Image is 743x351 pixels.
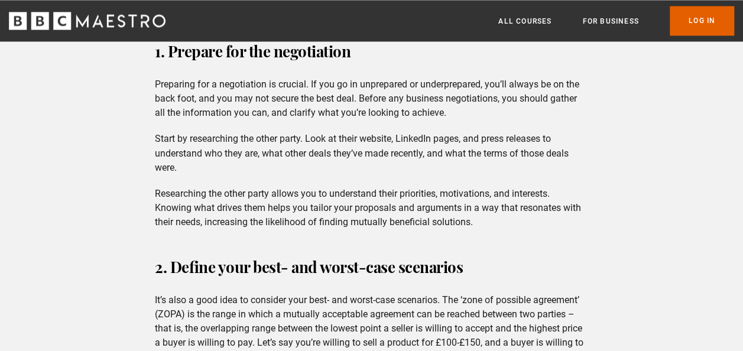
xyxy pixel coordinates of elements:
h3: 1. Prepare for the negotiation [155,37,588,66]
p: Start by researching the other party. Look at their website, LinkedIn pages, and press releases t... [155,132,588,174]
a: Log In [670,6,734,35]
nav: Primary [498,6,734,35]
a: For business [582,15,638,27]
svg: BBC Maestro [9,12,166,30]
h3: 2. Define your best- and worst-case scenarios [155,252,588,281]
p: Preparing for a negotiation is crucial. If you go in unprepared or underprepared, you’ll always b... [155,77,588,120]
p: Researching the other party allows you to understand their priorities, motivations, and interests... [155,186,588,229]
a: All Courses [498,15,551,27]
